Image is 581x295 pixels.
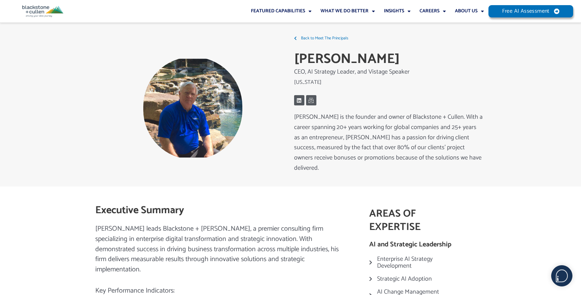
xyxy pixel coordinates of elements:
[294,50,483,68] h2: [PERSON_NAME]
[294,33,483,43] a: Back to Meet The Principals
[369,241,465,249] h4: AI and Strategic Leadership
[375,256,466,269] span: Enterprise AI Strategy Development
[143,57,242,159] img: Lee Blackstone
[95,204,349,217] h2: Executive Summary
[369,207,465,234] h2: AREAS OF EXPERTISE
[294,78,322,87] span: [US_STATE]
[375,275,432,282] span: Strategic AI Adoption
[502,9,549,14] span: Free AI Assessment
[299,33,348,43] span: Back to Meet The Principals
[488,5,573,17] a: Free AI Assessment
[95,224,349,275] p: [PERSON_NAME] leads Blackstone + [PERSON_NAME], a premier consulting firm specializing in enterpr...
[294,112,483,173] p: [PERSON_NAME] is the founder and owner of Blackstone + Cullen. With a career spanning 20+ years w...
[552,266,572,286] img: users%2F5SSOSaKfQqXq3cFEnIZRYMEs4ra2%2Fmedia%2Fimages%2F-Bulle%20blanche%20sans%20fond%20%2B%20ma...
